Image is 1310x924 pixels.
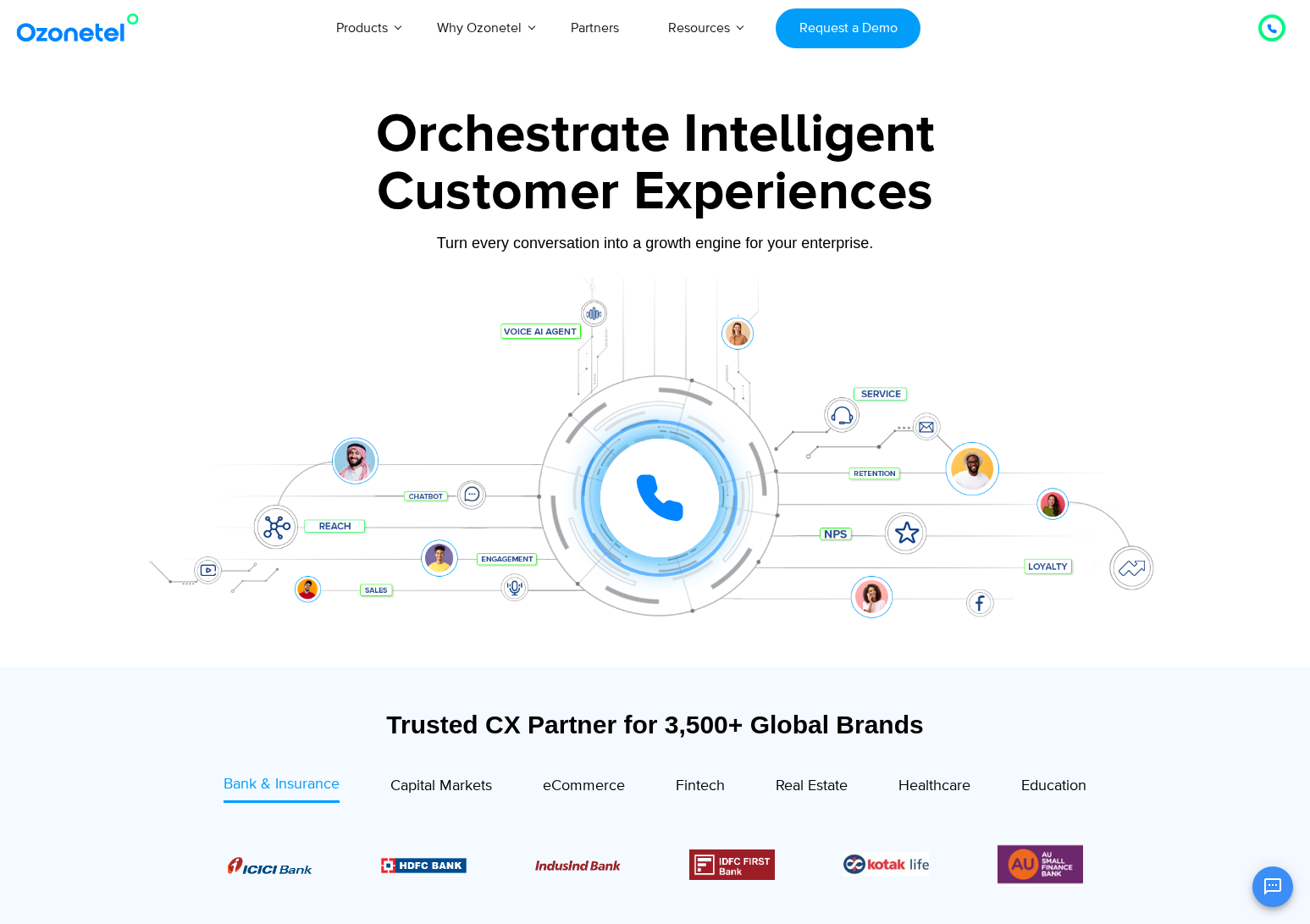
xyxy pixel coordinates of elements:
[135,710,1176,739] div: Trusted CX Partner for 3,500+ Global Brands
[898,773,970,803] a: Healthcare
[776,777,848,795] span: Real Estate
[1021,773,1086,803] a: Education
[1252,866,1293,907] button: Open chat
[676,777,725,795] span: Fintech
[543,773,625,803] a: eCommerce
[776,773,848,803] a: Real Estate
[776,8,920,48] a: Request a Demo
[126,108,1185,162] div: Orchestrate Intelligent
[224,773,340,803] a: Bank & Insurance
[126,234,1185,252] div: Turn every conversation into a growth engine for your enterprise.
[390,777,492,795] span: Capital Markets
[390,773,492,803] a: Capital Markets
[228,842,1083,887] div: Image Carousel
[224,775,340,794] span: Bank & Insurance
[898,777,970,795] span: Healthcare
[126,152,1185,233] div: Customer Experiences
[676,773,725,803] a: Fintech
[1021,777,1086,795] span: Education
[543,777,625,795] span: eCommerce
